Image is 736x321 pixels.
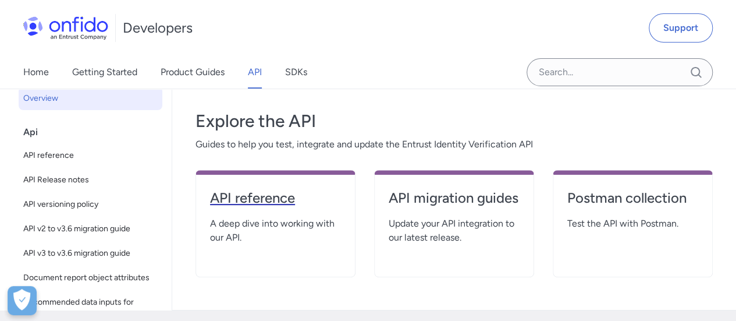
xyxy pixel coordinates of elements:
[527,58,713,86] input: Onfido search input field
[23,222,158,236] span: API v2 to v3.6 migration guide
[19,193,162,216] a: API versioning policy
[210,189,341,207] h4: API reference
[23,56,49,89] a: Home
[389,189,520,207] h4: API migration guides
[19,217,162,241] a: API v2 to v3.6 migration guide
[23,149,158,163] span: API reference
[210,189,341,217] a: API reference
[19,168,162,192] a: API Release notes
[23,173,158,187] span: API Release notes
[19,87,162,110] a: Overview
[72,56,137,89] a: Getting Started
[210,217,341,245] span: A deep dive into working with our API.
[8,286,37,315] div: Cookie Preferences
[195,110,713,133] h3: Explore the API
[23,121,167,144] div: Api
[389,189,520,217] a: API migration guides
[161,56,225,89] a: Product Guides
[8,286,37,315] button: Open Preferences
[23,246,158,260] span: API v3 to v3.6 migration guide
[23,197,158,211] span: API versioning policy
[23,16,108,40] img: Onfido Logo
[567,189,698,207] h4: Postman collection
[19,242,162,265] a: API v3 to v3.6 migration guide
[567,217,698,231] span: Test the API with Postman.
[23,91,158,105] span: Overview
[248,56,262,89] a: API
[285,56,307,89] a: SDKs
[195,137,713,151] span: Guides to help you test, integrate and update the Entrust Identity Verification API
[19,266,162,290] a: Document report object attributes
[19,144,162,167] a: API reference
[123,19,193,37] h1: Developers
[649,13,713,43] a: Support
[567,189,698,217] a: Postman collection
[23,271,158,285] span: Document report object attributes
[389,217,520,245] span: Update your API integration to our latest release.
